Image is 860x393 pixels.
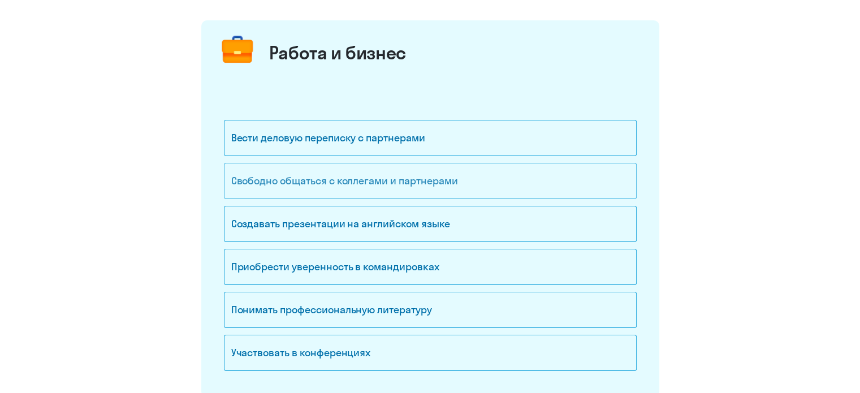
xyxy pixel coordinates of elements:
[224,163,637,199] div: Свободно общаться с коллегами и партнерами
[224,335,637,371] div: Участвовать в конференциях
[217,29,258,71] img: briefcase.png
[269,41,407,64] div: Работа и бизнес
[224,206,637,242] div: Создавать презентации на английском языке
[224,120,637,156] div: Вести деловую переписку с партнерами
[224,249,637,285] div: Приобрести уверенность в командировках
[224,292,637,328] div: Понимать профессиональную литературу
